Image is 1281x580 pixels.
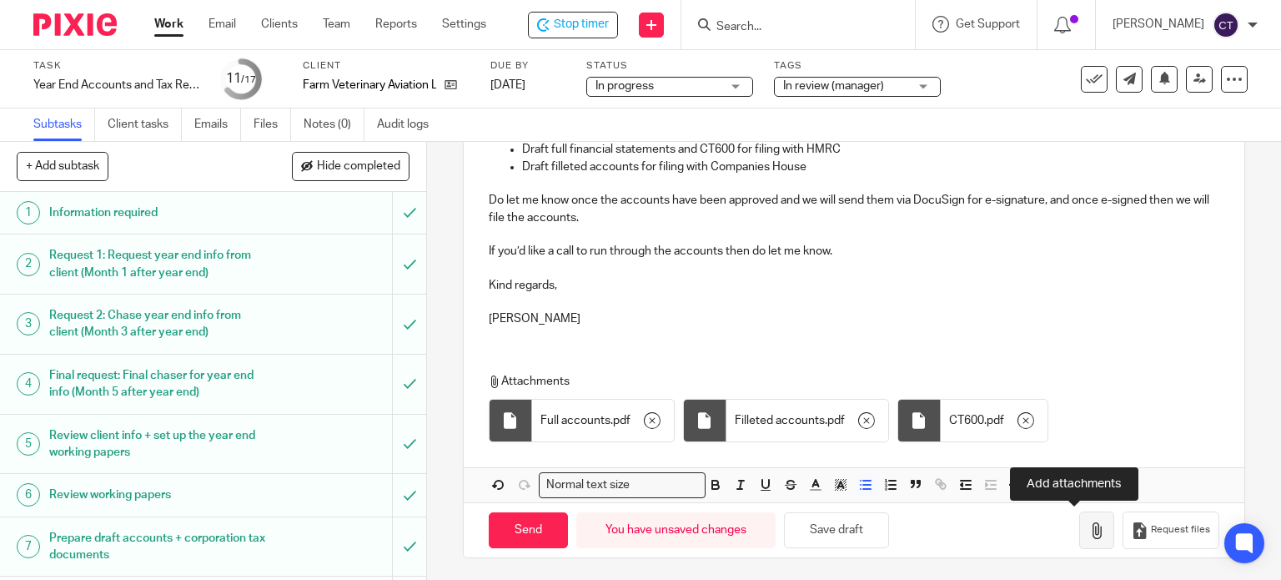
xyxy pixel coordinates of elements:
[108,108,182,141] a: Client tasks
[540,412,610,429] span: Full accounts
[49,482,267,507] h1: Review working papers
[489,277,1220,294] p: Kind regards,
[49,526,267,568] h1: Prepare draft accounts + corporation tax documents
[375,16,417,33] a: Reports
[539,472,706,498] div: Search for option
[303,77,436,93] p: Farm Veterinary Aviation Ltd
[1151,523,1210,537] span: Request files
[226,69,256,88] div: 11
[377,108,441,141] a: Audit logs
[554,16,609,33] span: Stop timer
[522,141,1220,158] p: Draft full financial statements and CT600 for filing with HMRC
[292,152,409,180] button: Hide completed
[489,243,1220,260] p: If you’d like a call to run through the accounts then do let me know.
[490,59,565,73] label: Due by
[317,160,400,174] span: Hide completed
[827,412,845,429] span: pdf
[49,423,267,466] h1: Review client info + set up the year end working papers
[489,512,568,548] input: Send
[522,159,1220,175] p: Draft filleted accounts for filing with Companies House
[489,310,1220,327] p: [PERSON_NAME]
[304,108,364,141] a: Notes (0)
[17,253,40,276] div: 2
[17,312,40,335] div: 3
[774,59,941,73] label: Tags
[261,16,298,33] a: Clients
[17,483,40,507] div: 6
[33,13,117,36] img: Pixie
[17,372,40,396] div: 4
[489,192,1220,226] p: Do let me know once the accounts have been approved and we will send them via DocuSign for e-sign...
[949,412,984,429] span: CT600
[576,512,776,548] div: You have unsaved changes
[442,16,486,33] a: Settings
[528,12,618,38] div: Farm Veterinary Aviation Ltd - Year End Accounts and Tax Return
[17,201,40,224] div: 1
[49,200,267,225] h1: Information required
[784,512,889,548] button: Save draft
[956,18,1020,30] span: Get Support
[941,400,1047,441] div: .
[1113,16,1204,33] p: [PERSON_NAME]
[154,16,183,33] a: Work
[735,412,825,429] span: Filleted accounts
[613,412,630,429] span: pdf
[489,373,1205,390] p: Attachments
[17,152,108,180] button: + Add subtask
[987,412,1004,429] span: pdf
[33,108,95,141] a: Subtasks
[490,79,525,91] span: [DATE]
[1123,512,1219,549] button: Request files
[532,400,674,441] div: .
[726,400,888,441] div: .
[17,535,40,558] div: 7
[33,77,200,93] div: Year End Accounts and Tax Return
[1213,12,1239,38] img: svg%3E
[208,16,236,33] a: Email
[33,59,200,73] label: Task
[49,363,267,406] h1: Final request: Final chaser for year end info (Month 5 after year end)
[254,108,291,141] a: Files
[543,477,634,494] span: Normal text size
[49,243,267,285] h1: Request 1: Request year end info from client (Month 1 after year end)
[323,16,350,33] a: Team
[586,59,753,73] label: Status
[595,80,654,92] span: In progress
[783,80,884,92] span: In review (manager)
[17,432,40,456] div: 5
[635,477,696,494] input: Search for option
[194,108,241,141] a: Emails
[49,303,267,345] h1: Request 2: Chase year end info from client (Month 3 after year end)
[241,75,256,84] small: /17
[303,59,470,73] label: Client
[715,20,865,35] input: Search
